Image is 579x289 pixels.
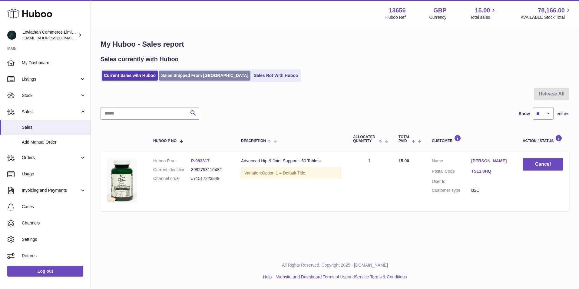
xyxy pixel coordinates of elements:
dt: Customer Type [432,188,471,193]
span: Sales [22,109,80,115]
div: Leviathan Commerce Limited [22,29,77,41]
a: Current Sales with Huboo [102,71,158,81]
a: [PERSON_NAME] [471,158,511,164]
div: Huboo Ref [385,15,406,20]
dt: Channel order [153,176,191,181]
span: Stock [22,93,80,98]
dt: Postal Code [432,168,471,176]
dt: Huboo P no [153,158,191,164]
a: 78,166.00 AVAILABLE Stock Total [521,6,572,20]
span: Cases [22,204,86,210]
span: My Dashboard [22,60,86,66]
a: 15.00 Total sales [470,6,497,20]
dd: 8982753116482 [191,167,229,173]
dt: User Id [432,179,471,184]
p: All Rights Reserved. Copyright 2025 - [DOMAIN_NAME] [96,262,574,268]
span: Huboo P no [153,139,177,143]
li: and [274,274,407,280]
span: ALLOCATED Quantity [353,135,377,143]
a: Log out [7,266,83,277]
span: Channels [22,220,86,226]
span: Option 1 = Default Title; [262,171,306,175]
span: Total sales [470,15,497,20]
strong: 13656 [389,6,406,15]
div: Customer [432,135,511,143]
div: Advanced Hip & Joint Support - 60 Tablets [241,158,341,164]
div: Action / Status [523,135,563,143]
dd: #71517223848 [191,176,229,181]
dd: B2C [471,188,511,193]
img: internalAdmin-13656@internal.huboo.com [7,31,16,40]
div: Currency [429,15,447,20]
span: AVAILABLE Stock Total [521,15,572,20]
span: Invoicing and Payments [22,188,80,193]
a: Help [263,274,272,279]
span: 15.00 [399,158,409,163]
span: Description [241,139,266,143]
span: Orders [22,155,80,161]
strong: GBP [433,6,446,15]
span: Sales [22,125,86,130]
span: entries [557,111,569,117]
button: Cancel [523,158,563,171]
span: Returns [22,253,86,259]
a: Service Terms & Conditions [355,274,407,279]
span: Total paid [399,135,410,143]
a: P-983317 [191,158,210,163]
dt: Name [432,158,471,165]
a: TS11 8HQ [471,168,511,174]
dt: Current identifier [153,167,191,173]
a: Sales Shipped From [GEOGRAPHIC_DATA] [159,71,250,81]
a: Website and Dashboard Terms of Use [276,274,348,279]
span: 78,166.00 [538,6,565,15]
a: Sales Not With Huboo [252,71,300,81]
span: Listings [22,76,80,82]
label: Show [519,111,530,117]
td: 1 [347,152,392,211]
span: Add Manual Order [22,139,86,145]
span: 15.00 [475,6,490,15]
span: Settings [22,237,86,242]
h1: My Huboo - Sales report [101,39,569,49]
h2: Sales currently with Huboo [101,55,179,63]
div: Variation: [241,167,341,179]
img: 136561724244976.jpg [107,158,137,203]
span: Usage [22,171,86,177]
span: [EMAIL_ADDRESS][DOMAIN_NAME] [22,35,89,40]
